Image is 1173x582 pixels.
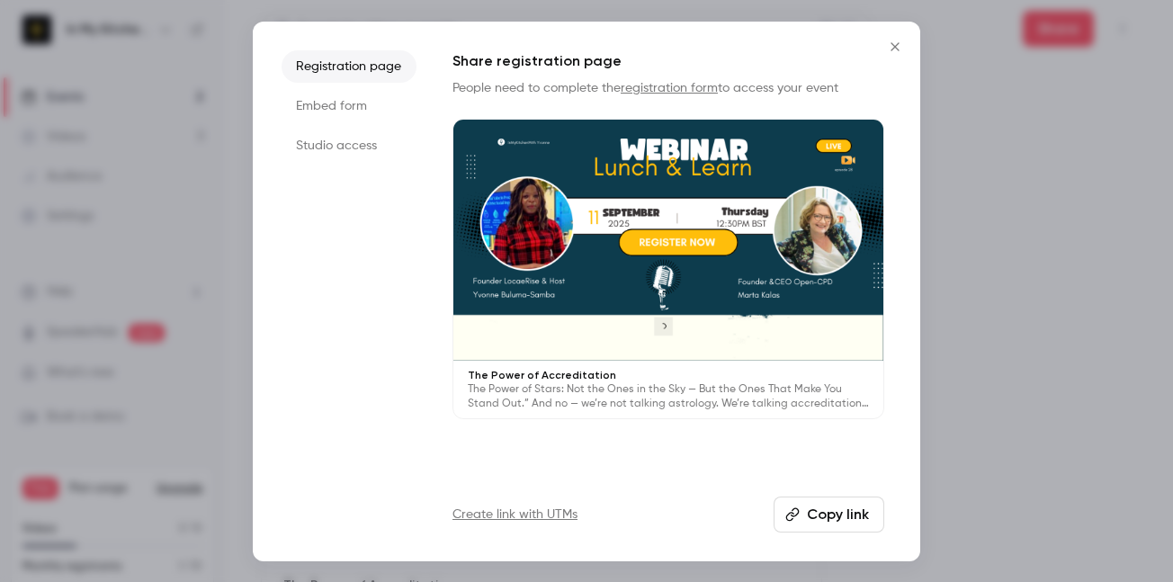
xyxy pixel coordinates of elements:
button: Copy link [774,497,884,533]
p: People need to complete the to access your event [452,79,884,97]
a: The Power of AccreditationThe Power of Stars: Not the Ones in the Sky — But the Ones That Make Yo... [452,119,884,420]
a: Create link with UTMs [452,506,578,524]
button: Close [877,29,913,65]
li: Studio access [282,130,416,162]
p: The Power of Accreditation [468,368,869,382]
li: Embed form [282,90,416,122]
li: Registration page [282,50,416,83]
h1: Share registration page [452,50,884,72]
a: registration form [621,82,718,94]
p: The Power of Stars: Not the Ones in the Sky — But the Ones That Make You Stand Out.” And no — we’... [468,382,869,411]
